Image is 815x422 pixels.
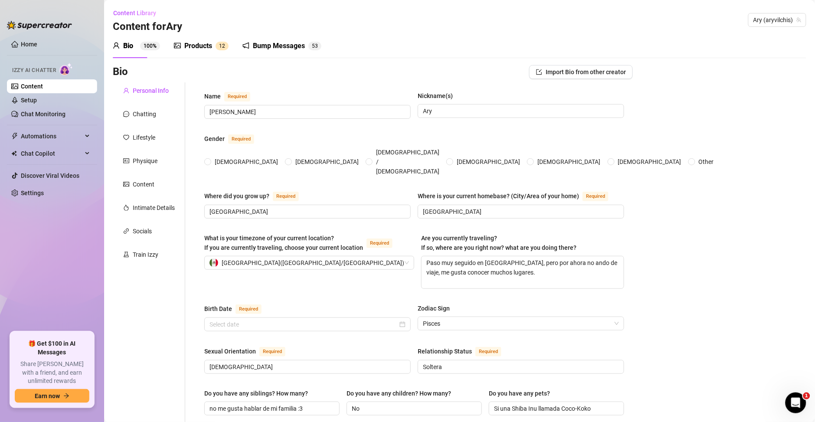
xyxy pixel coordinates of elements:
[423,106,617,116] input: Nickname(s)
[418,346,511,357] label: Relationship Status
[421,235,576,251] span: Are you currently traveling? If so, where are you right now? what are you doing there?
[259,347,285,357] span: Required
[21,111,65,118] a: Chat Monitoring
[224,92,250,101] span: Required
[418,304,450,313] div: Zodiac Sign
[113,6,163,20] button: Content Library
[753,13,801,26] span: Ary (aryvilchis)
[236,304,262,314] span: Required
[113,20,182,34] h3: Content for Ary
[15,360,89,386] span: Share [PERSON_NAME] with a friend, and earn unlimited rewards
[204,304,232,314] div: Birth Date
[418,91,459,101] label: Nickname(s)
[123,158,129,164] span: idcard
[292,157,362,167] span: [DEMOGRAPHIC_DATA]
[204,346,295,357] label: Sexual Orientation
[133,86,169,95] div: Personal Info
[35,393,60,399] span: Earn now
[786,393,806,413] iframe: Intercom live chat
[133,180,154,189] div: Content
[315,43,318,49] span: 3
[219,43,222,49] span: 1
[489,389,550,398] div: Do you have any pets?
[133,203,175,213] div: Intimate Details
[615,157,685,167] span: [DEMOGRAPHIC_DATA]
[347,389,451,398] div: Do you have any children? How many?
[211,157,281,167] span: [DEMOGRAPHIC_DATA]
[21,129,82,143] span: Automations
[204,191,308,201] label: Where did you grow up?
[21,147,82,160] span: Chat Copilot
[242,42,249,49] span: notification
[133,250,158,259] div: Train Izzy
[113,65,128,79] h3: Bio
[15,389,89,403] button: Earn nowarrow-right
[123,181,129,187] span: picture
[133,226,152,236] div: Socials
[796,17,802,23] span: team
[209,107,404,117] input: Name
[204,235,363,251] span: What is your timezone of your current location? If you are currently traveling, choose your curre...
[123,228,129,234] span: link
[546,69,626,75] span: Import Bio from other creator
[423,362,617,372] input: Relationship Status
[204,91,260,101] label: Name
[133,109,156,119] div: Chatting
[123,205,129,211] span: fire
[11,133,18,140] span: thunderbolt
[534,157,604,167] span: [DEMOGRAPHIC_DATA]
[253,41,305,51] div: Bump Messages
[803,393,810,399] span: 1
[59,63,73,75] img: AI Chatter
[204,134,225,144] div: Gender
[367,239,393,248] span: Required
[21,190,44,196] a: Settings
[133,133,155,142] div: Lifestyle
[494,404,617,413] input: Do you have any pets?
[12,66,56,75] span: Izzy AI Chatter
[21,97,37,104] a: Setup
[418,347,472,356] div: Relationship Status
[222,256,404,269] span: [GEOGRAPHIC_DATA] ( [GEOGRAPHIC_DATA]/[GEOGRAPHIC_DATA] )
[21,83,43,90] a: Content
[347,389,457,398] label: Do you have any children? How many?
[123,111,129,117] span: message
[418,91,453,101] div: Nickname(s)
[489,389,556,398] label: Do you have any pets?
[475,347,501,357] span: Required
[11,150,17,157] img: Chat Copilot
[423,207,617,216] input: Where is your current homebase? (City/Area of your home)
[228,134,254,144] span: Required
[536,69,542,75] span: import
[453,157,524,167] span: [DEMOGRAPHIC_DATA]
[204,347,256,356] div: Sexual Orientation
[209,362,404,372] input: Sexual Orientation
[123,252,129,258] span: experiment
[273,192,299,201] span: Required
[422,256,624,288] textarea: Paso muy seguido en [GEOGRAPHIC_DATA], pero por ahora no ando de viaje, me gusta conocer muchos l...
[184,41,212,51] div: Products
[204,304,271,314] label: Birth Date
[209,404,333,413] input: Do you have any siblings? How many?
[21,41,37,48] a: Home
[308,42,321,50] sup: 53
[418,304,456,313] label: Zodiac Sign
[174,42,181,49] span: picture
[418,191,579,201] div: Where is your current homebase? (City/Area of your home)
[204,191,269,201] div: Where did you grow up?
[204,92,221,101] div: Name
[695,157,717,167] span: Other
[123,41,133,51] div: Bio
[204,389,314,398] label: Do you have any siblings? How many?
[209,258,218,267] img: mx
[209,207,404,216] input: Where did you grow up?
[133,156,157,166] div: Physique
[222,43,225,49] span: 2
[216,42,229,50] sup: 12
[209,320,398,329] input: Birth Date
[529,65,633,79] button: Import Bio from other creator
[21,172,79,179] a: Discover Viral Videos
[15,340,89,357] span: 🎁 Get $100 in AI Messages
[418,191,618,201] label: Where is your current homebase? (City/Area of your home)
[113,10,156,16] span: Content Library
